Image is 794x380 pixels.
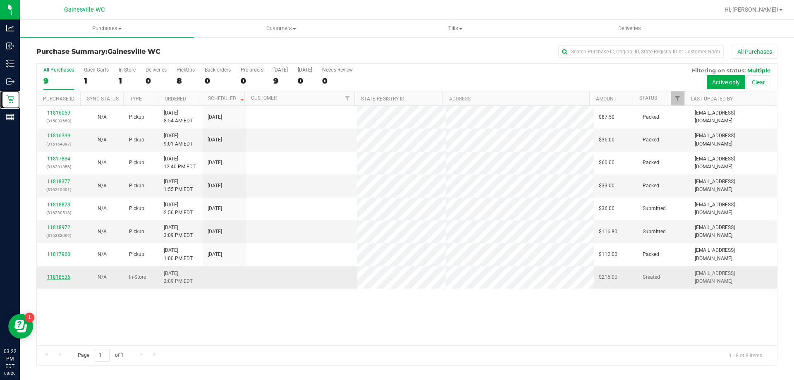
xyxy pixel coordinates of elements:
[194,20,368,37] a: Customers
[4,370,16,376] p: 08/20
[47,110,70,116] a: 11816059
[164,201,193,217] span: [DATE] 2:56 PM EDT
[98,159,107,167] button: N/A
[87,96,119,102] a: Sync Status
[208,205,222,213] span: [DATE]
[298,67,312,73] div: [DATE]
[691,96,733,102] a: Last Updated By
[208,251,222,258] span: [DATE]
[47,251,70,257] a: 11817960
[42,117,75,125] p: (315033658)
[98,183,107,189] span: Not Applicable
[722,349,769,361] span: 1 - 8 of 8 items
[643,205,666,213] span: Submitted
[4,348,16,370] p: 03:22 PM EDT
[599,273,617,281] span: $215.00
[98,274,107,280] span: Not Applicable
[164,224,193,239] span: [DATE] 3:09 PM EDT
[164,109,193,125] span: [DATE] 8:54 AM EDT
[129,159,144,167] span: Pickup
[42,209,75,217] p: (316230518)
[71,349,130,362] span: Page of 1
[98,229,107,234] span: Not Applicable
[208,228,222,236] span: [DATE]
[671,91,684,105] a: Filter
[599,113,615,121] span: $87.50
[177,76,195,86] div: 8
[695,109,772,125] span: [EMAIL_ADDRESS][DOMAIN_NAME]
[692,67,746,74] span: Filtering on status:
[8,314,33,339] iframe: Resource center
[6,60,14,68] inline-svg: Inventory
[194,25,368,32] span: Customers
[36,48,283,55] h3: Purchase Summary:
[558,45,724,58] input: Search Purchase ID, Original ID, State Registry ID or Customer Name...
[442,91,589,106] th: Address
[98,251,107,257] span: Not Applicable
[695,155,772,171] span: [EMAIL_ADDRESS][DOMAIN_NAME]
[98,228,107,236] button: N/A
[98,137,107,143] span: Not Applicable
[599,182,615,190] span: $33.00
[695,201,772,217] span: [EMAIL_ADDRESS][DOMAIN_NAME]
[98,136,107,144] button: N/A
[322,67,353,73] div: Needs Review
[98,251,107,258] button: N/A
[361,96,404,102] a: State Registry ID
[129,182,144,190] span: Pickup
[164,155,196,171] span: [DATE] 12:40 PM EDT
[98,160,107,165] span: Not Applicable
[747,67,770,74] span: Multiple
[98,114,107,120] span: Not Applicable
[98,205,107,213] button: N/A
[47,202,70,208] a: 11818873
[599,136,615,144] span: $36.00
[695,178,772,194] span: [EMAIL_ADDRESS][DOMAIN_NAME]
[119,76,136,86] div: 1
[599,228,617,236] span: $116.80
[146,67,167,73] div: Deliveries
[251,95,277,101] a: Customer
[47,156,70,162] a: 11817884
[95,349,110,362] input: 1
[273,67,288,73] div: [DATE]
[177,67,195,73] div: PickUps
[164,132,193,148] span: [DATE] 9:01 AM EDT
[6,113,14,121] inline-svg: Reports
[164,270,193,285] span: [DATE] 2:09 PM EDT
[47,274,70,280] a: 11818536
[108,48,160,55] span: Gainesville WC
[98,206,107,211] span: Not Applicable
[643,136,659,144] span: Packed
[119,67,136,73] div: In Store
[643,182,659,190] span: Packed
[129,205,144,213] span: Pickup
[643,228,666,236] span: Submitted
[24,313,34,323] iframe: Resource center unread badge
[208,136,222,144] span: [DATE]
[42,186,75,194] p: (316215501)
[599,159,615,167] span: $60.00
[129,251,144,258] span: Pickup
[725,6,778,13] span: Hi, [PERSON_NAME]!
[322,76,353,86] div: 0
[643,113,659,121] span: Packed
[84,76,109,86] div: 1
[47,225,70,230] a: 11818972
[42,163,75,171] p: (316201356)
[208,182,222,190] span: [DATE]
[129,113,144,121] span: Pickup
[273,76,288,86] div: 9
[164,178,193,194] span: [DATE] 1:55 PM EDT
[639,95,657,101] a: Status
[208,96,246,101] a: Scheduled
[707,75,745,89] button: Active only
[695,224,772,239] span: [EMAIL_ADDRESS][DOMAIN_NAME]
[643,273,660,281] span: Created
[643,159,659,167] span: Packed
[64,6,105,13] span: Gainesville WC
[368,20,542,37] a: Tills
[732,45,777,59] button: All Purchases
[607,25,652,32] span: Deliveries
